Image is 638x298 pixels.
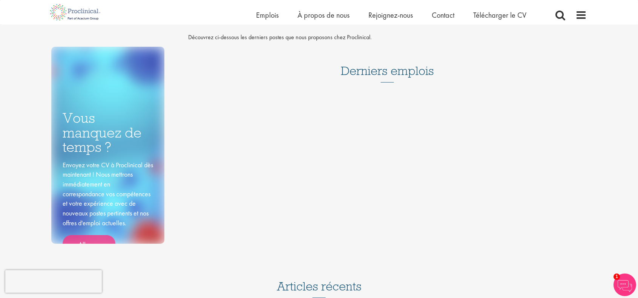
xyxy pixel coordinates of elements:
[613,274,636,296] img: Chatbot
[5,270,102,293] iframe: reCAPTCHA
[615,274,618,279] font: 1
[432,10,454,20] a: Contact
[277,278,362,294] font: Articles récents
[63,109,141,156] font: Vous manquez de temps ?
[63,160,153,227] font: Envoyez votre CV à Proclinical dès maintenant ! Nous mettrons immédiatement en correspondance vos...
[298,10,350,20] a: À propos de nous
[341,63,434,78] font: Derniers emplois
[63,235,115,252] a: Allons-y
[188,33,372,41] font: Découvrez ci-dessous les derniers postes que nous proposons chez Proclinical.
[368,10,413,20] a: Rejoignez-nous
[256,10,279,20] a: Emplois
[78,240,100,249] font: Allons-y
[473,10,526,20] a: Télécharger le CV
